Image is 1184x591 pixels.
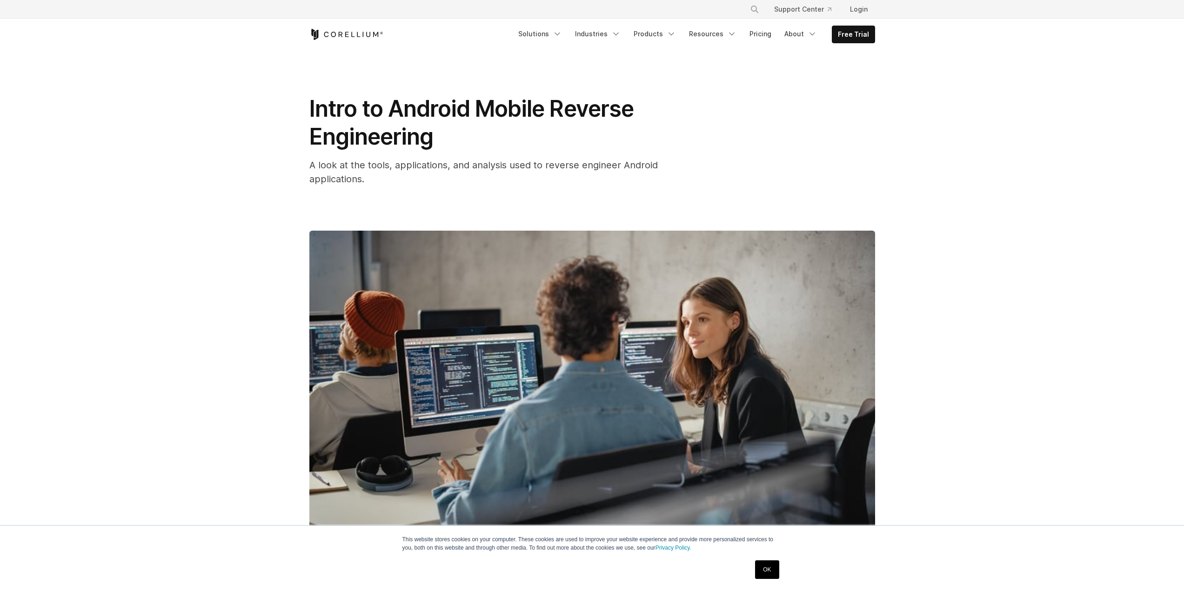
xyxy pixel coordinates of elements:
[746,1,763,18] button: Search
[309,29,383,40] a: Corellium Home
[744,26,777,42] a: Pricing
[402,535,782,552] p: This website stores cookies on your computer. These cookies are used to improve your website expe...
[309,95,634,150] span: Intro to Android Mobile Reverse Engineering
[513,26,568,42] a: Solutions
[569,26,626,42] a: Industries
[309,159,658,185] span: A look at the tools, applications, and analysis used to reverse engineer Android applications.
[683,26,742,42] a: Resources
[628,26,682,42] a: Products
[755,560,779,579] a: OK
[767,1,839,18] a: Support Center
[843,1,875,18] a: Login
[739,1,875,18] div: Navigation Menu
[309,231,875,549] img: Intro to Android Mobile Reverse Engineering
[656,545,691,551] a: Privacy Policy.
[779,26,823,42] a: About
[832,26,875,43] a: Free Trial
[513,26,875,43] div: Navigation Menu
